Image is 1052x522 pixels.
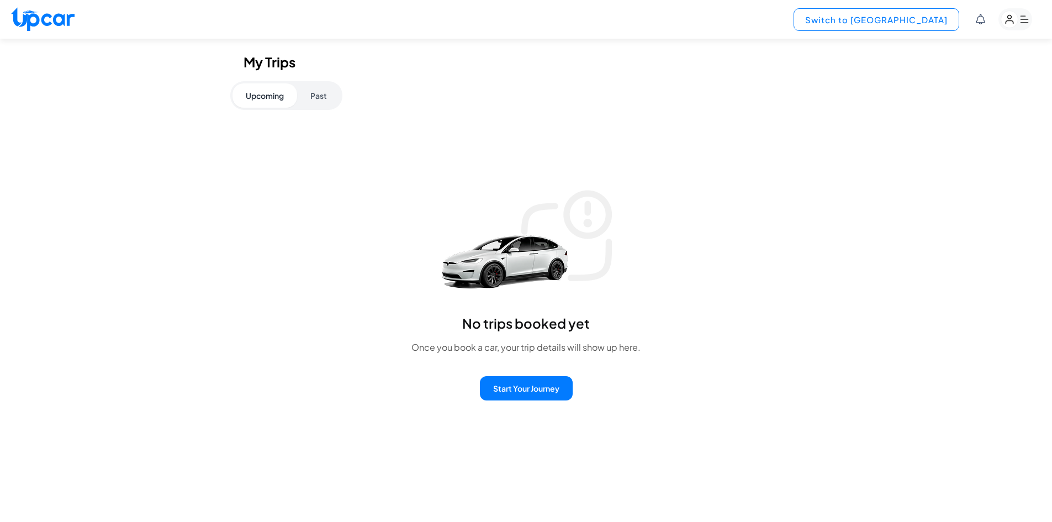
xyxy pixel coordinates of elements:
[244,54,809,70] h1: My Trips
[11,7,75,31] img: Upcar Logo
[480,376,573,400] button: Start Your Journey
[232,83,297,108] button: Upcoming
[794,8,959,31] button: Switch to [GEOGRAPHIC_DATA]
[411,341,641,354] p: Once you book a car, your trip details will show up here.
[435,185,617,301] img: booking
[297,83,340,108] button: Past
[411,314,641,332] h1: No trips booked yet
